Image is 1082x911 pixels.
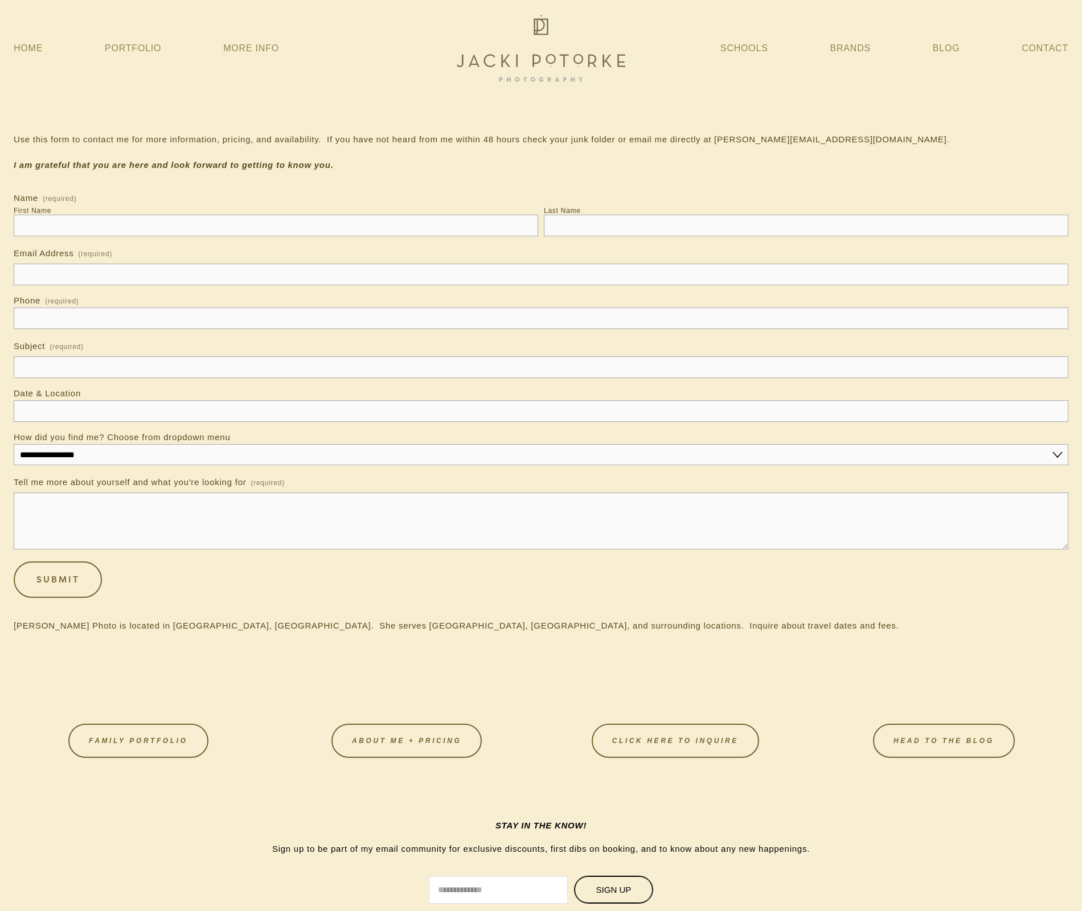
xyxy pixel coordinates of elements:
[873,724,1015,758] a: HEAD TO THE BLOG
[14,207,51,215] div: First Name
[14,296,40,305] span: Phone
[14,432,231,442] span: How did you find me? Choose from dropdown menu
[68,724,208,758] a: FAMILY PORTFOLIO
[14,131,1068,148] p: Use this form to contact me for more information, pricing, and availability. If you have not hear...
[1022,38,1068,59] a: Contact
[495,820,587,830] em: STAY IN THE KNOW!
[596,885,632,894] span: Sign Up
[14,388,81,398] span: Date & Location
[544,207,581,215] div: Last Name
[450,12,632,85] img: Jacki Potorke Sacramento Family Photographer
[117,842,965,856] p: Sign up to be part of my email community for exclusive discounts, first dibs on booking, and to k...
[14,38,43,59] a: Home
[251,475,285,490] span: (required)
[45,298,79,305] span: (required)
[43,195,77,202] span: (required)
[50,339,84,354] span: (required)
[36,573,80,585] span: Submit
[79,247,113,261] span: (required)
[592,724,759,758] a: CLICK HERE TO INQUIRE
[14,561,102,598] button: SubmitSubmit
[14,444,1068,465] select: How did you find me? Choose from dropdown menu
[14,477,246,487] span: Tell me more about yourself and what you're looking for
[14,193,38,203] span: Name
[14,248,74,258] span: Email Address
[830,38,871,59] a: Brands
[720,38,768,59] a: Schools
[331,724,482,758] a: About Me + Pricing
[14,617,1068,634] p: [PERSON_NAME] Photo is located in [GEOGRAPHIC_DATA], [GEOGRAPHIC_DATA]. She serves [GEOGRAPHIC_DA...
[14,341,45,351] span: Subject
[14,160,334,170] em: I am grateful that you are here and look forward to getting to know you.
[933,38,960,59] a: Blog
[223,38,279,59] a: More Info
[105,43,161,53] a: Portfolio
[574,876,653,904] button: Sign Up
